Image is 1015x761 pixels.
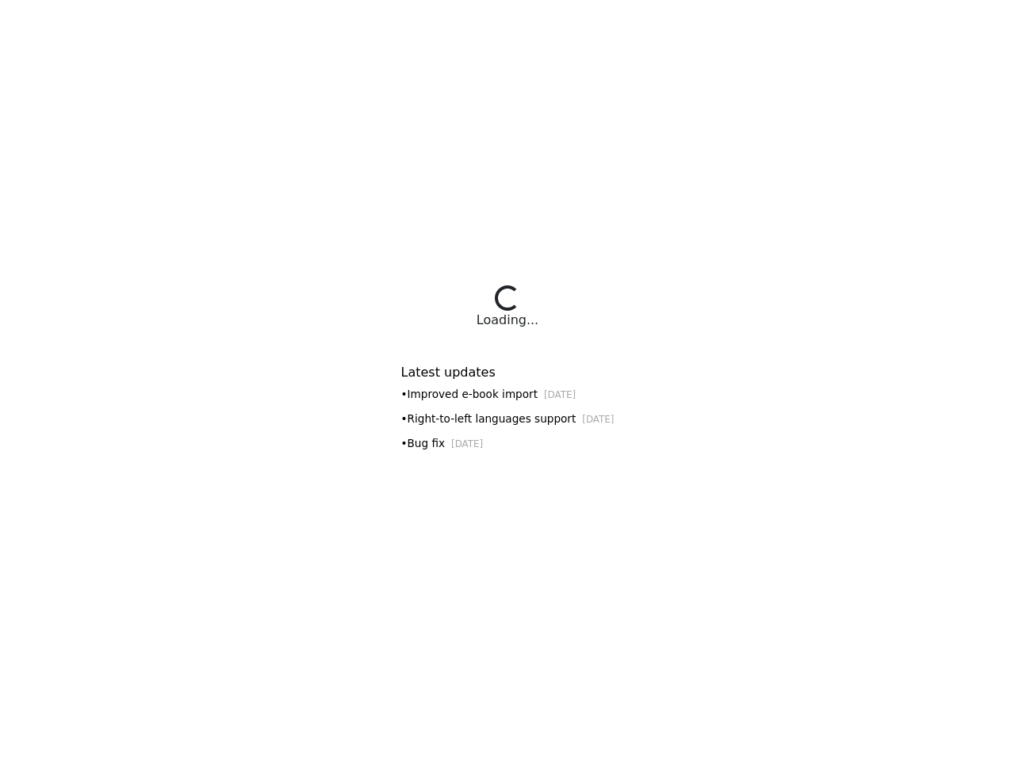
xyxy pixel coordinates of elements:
[401,386,615,403] div: • Improved e-book import
[401,411,615,427] div: • Right-to-left languages support
[451,438,483,449] small: [DATE]
[582,414,614,425] small: [DATE]
[544,389,576,400] small: [DATE]
[477,311,538,330] div: Loading...
[401,365,615,380] h6: Latest updates
[401,435,615,452] div: • Bug fix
